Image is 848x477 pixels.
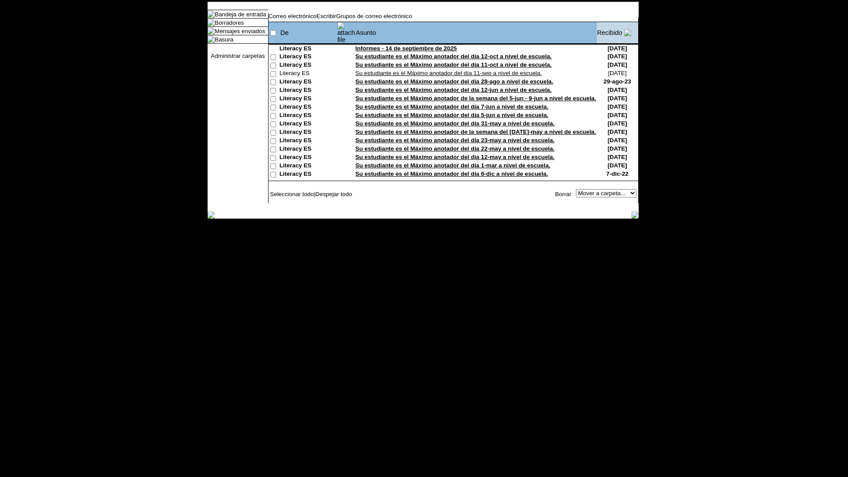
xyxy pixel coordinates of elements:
[597,29,622,36] a: Recibido
[280,120,337,129] td: Literacy ES
[280,87,337,95] td: Literacy ES
[608,112,627,118] nobr: [DATE]
[268,203,639,204] img: black_spacer.gif
[270,191,314,197] a: Seleccionar todo
[606,170,628,177] nobr: 7-dic-22
[608,45,627,52] nobr: [DATE]
[356,129,596,135] a: Su estudiante es el Máximo anotador de la semana del [DATE]-may a nivel de escuela.
[624,29,631,36] img: arrow_down.gif
[336,13,412,19] a: Grupos de correo electrónico
[280,61,337,70] td: Literacy ES
[356,78,553,85] a: Su estudiante es el Máximo anotador del día 28-ago a nivel de escuela.
[608,95,627,102] nobr: [DATE]
[356,53,552,60] a: Su estudiante es el Máximo anotador del día 12-oct a nivel de escuela.
[356,103,549,110] a: Su estudiante es el Máximo anotador del día 7-jun a nivel de escuela.
[356,61,552,68] a: Su estudiante es el Máximo anotador del día 11-oct a nivel de escuela.
[269,13,317,19] a: Correo electrónico
[608,87,627,93] nobr: [DATE]
[356,112,549,118] a: Su estudiante es el Máximo anotador del día 5-jun a nivel de escuela.
[280,95,337,103] td: Literacy ES
[632,212,639,219] img: table_footer_right.gif
[356,29,376,36] a: Asunto
[356,145,555,152] a: Su estudiante es el Máximo anotador del día 22-may a nivel de escuela.
[356,70,542,76] a: Su estudiante es el Máximo anotador del día 11-sep a nivel de escuela.
[280,129,337,137] td: Literacy ES
[280,137,337,145] td: Literacy ES
[356,95,596,102] a: Su estudiante es el Máximo anotador de la semana del 5-jun - 9-jun a nivel de escuela.
[356,120,555,127] a: Su estudiante es el Máximo anotador del día 31-may a nivel de escuela.
[280,29,289,36] a: De
[356,162,550,169] a: Su estudiante es el Máximo anotador del día 1-mar a nivel de escuela.
[215,11,266,18] a: Bandeja de entrada
[608,162,627,169] nobr: [DATE]
[215,28,265,34] a: Mensajes enviados
[280,70,337,78] td: Literacy ES
[356,170,548,177] a: Su estudiante es el Máximo anotador del día 6-dic a nivel de escuela.
[208,27,215,34] img: folder_icon.gif
[280,154,337,162] td: Literacy ES
[215,36,233,43] a: Basura
[280,162,337,170] td: Literacy ES
[215,19,244,26] a: Borradores
[604,78,631,85] nobr: 29-ago-23
[356,154,555,160] a: Su estudiante es el Máximo anotador del día 12-may a nivel de escuela.
[280,145,337,154] td: Literacy ES
[608,70,627,76] nobr: [DATE]
[208,19,215,26] img: folder_icon.gif
[280,112,337,120] td: Literacy ES
[280,53,337,61] td: Literacy ES
[315,191,352,197] a: Despejar todo
[608,103,627,110] nobr: [DATE]
[280,103,337,112] td: Literacy ES
[608,53,627,60] nobr: [DATE]
[608,61,627,68] nobr: [DATE]
[280,78,337,87] td: Literacy ES
[211,53,265,59] a: Administrar carpetas
[608,137,627,144] nobr: [DATE]
[555,191,572,197] a: Borrar
[280,170,337,179] td: Literacy ES
[208,212,215,219] img: table_footer_left.gif
[356,45,457,52] a: Informes - 14 de septiembre de 2025
[608,154,627,160] nobr: [DATE]
[280,45,337,53] td: Literacy ES
[208,36,215,43] img: folder_icon.gif
[608,120,627,127] nobr: [DATE]
[608,145,627,152] nobr: [DATE]
[269,189,376,199] td: |
[208,11,215,18] img: folder_icon_pick.gif
[356,87,552,93] a: Su estudiante es el Máximo anotador del día 12-jun a nivel de escuela.
[337,22,355,43] img: attach file
[608,129,627,135] nobr: [DATE]
[317,13,336,19] a: Escribir
[356,137,555,144] a: Su estudiante es el Máximo anotador del día 23-may a nivel de escuela.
